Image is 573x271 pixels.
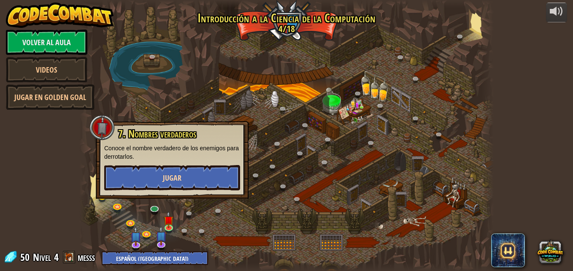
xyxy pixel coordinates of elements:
[6,3,114,28] img: CodeCombat - Learn how to code by playing a game
[6,30,87,55] a: Volver al aula
[20,250,32,264] span: 50
[155,226,167,245] img: level-banner-unstarted-subscriber.png
[118,127,196,141] span: 7. Nombres verdaderos
[546,3,567,22] button: Ajustar el volúmen
[163,173,181,183] span: Jugar
[6,57,87,82] a: Videos
[54,250,59,264] span: 4
[78,250,97,264] a: messs
[104,165,240,190] button: Jugar
[130,226,142,246] img: level-banner-unstarted-subscriber.png
[6,84,95,110] a: Jugar en Golden Goal
[33,250,51,264] span: Nivel
[104,144,240,161] p: Conoce el nombre verdadero de los enemigos para derrotarlos.
[164,211,174,228] img: level-banner-unstarted.png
